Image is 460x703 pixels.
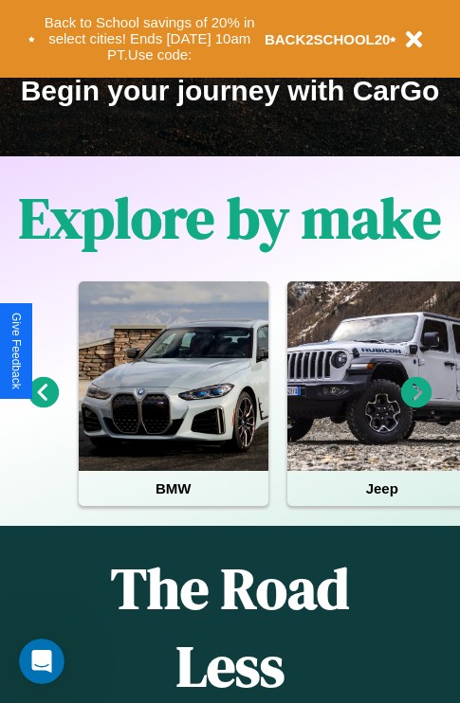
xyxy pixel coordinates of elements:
div: Give Feedback [9,313,23,389]
h4: BMW [79,471,268,506]
button: Back to School savings of 20% in select cities! Ends [DATE] 10am PT.Use code: [35,9,265,68]
iframe: Intercom live chat [19,639,64,684]
b: BACK2SCHOOL20 [265,31,391,47]
h1: Explore by make [19,179,441,257]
